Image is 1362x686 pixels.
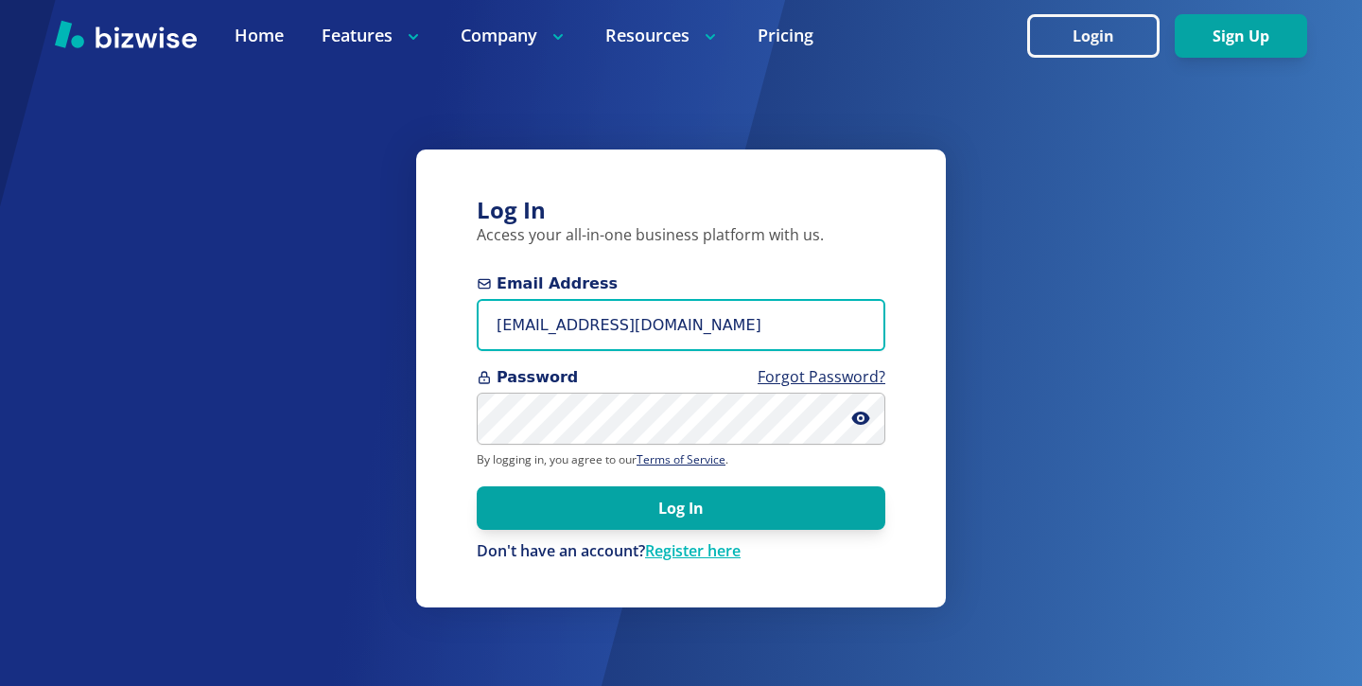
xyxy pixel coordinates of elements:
[477,225,885,246] p: Access your all-in-one business platform with us.
[477,541,885,562] p: Don't have an account?
[1175,27,1307,45] a: Sign Up
[55,20,197,48] img: Bizwise Logo
[1027,27,1175,45] a: Login
[322,24,423,47] p: Features
[758,366,885,387] a: Forgot Password?
[1175,14,1307,58] button: Sign Up
[477,486,885,530] button: Log In
[235,24,284,47] a: Home
[1027,14,1160,58] button: Login
[605,24,720,47] p: Resources
[477,452,885,467] p: By logging in, you agree to our .
[477,195,885,226] h3: Log In
[758,24,813,47] a: Pricing
[461,24,567,47] p: Company
[645,540,741,561] a: Register here
[637,451,725,467] a: Terms of Service
[477,541,885,562] div: Don't have an account?Register here
[477,366,885,389] span: Password
[477,273,885,295] span: Email Address
[477,299,885,351] input: you@example.com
